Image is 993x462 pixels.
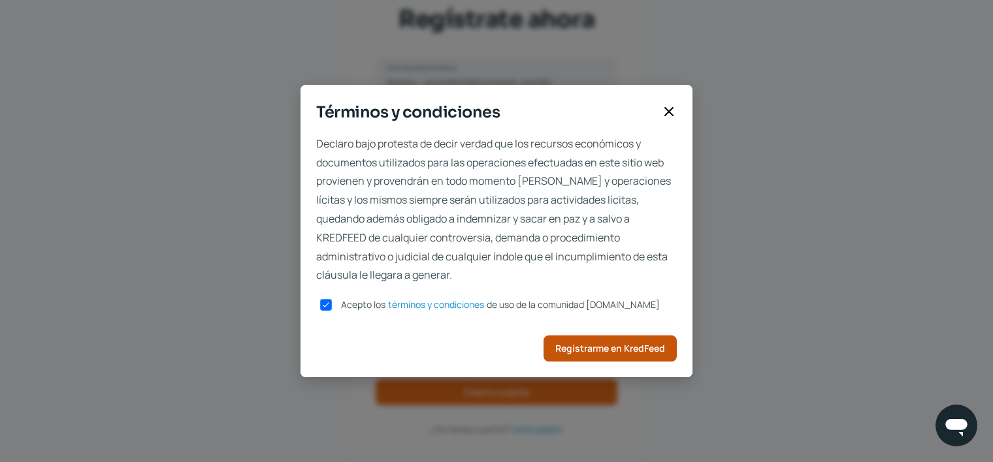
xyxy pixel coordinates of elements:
[316,134,677,285] span: Declaro bajo protesta de decir verdad que los recursos económicos y documentos utilizados para la...
[487,298,660,311] span: de uso de la comunidad [DOMAIN_NAME]
[388,300,484,309] a: términos y condiciones
[316,100,656,124] span: Términos y condiciones
[341,298,385,311] span: Acepto los
[943,412,969,439] img: chatIcon
[544,335,677,362] button: Registrarme en KredFeed
[555,344,665,353] span: Registrarme en KredFeed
